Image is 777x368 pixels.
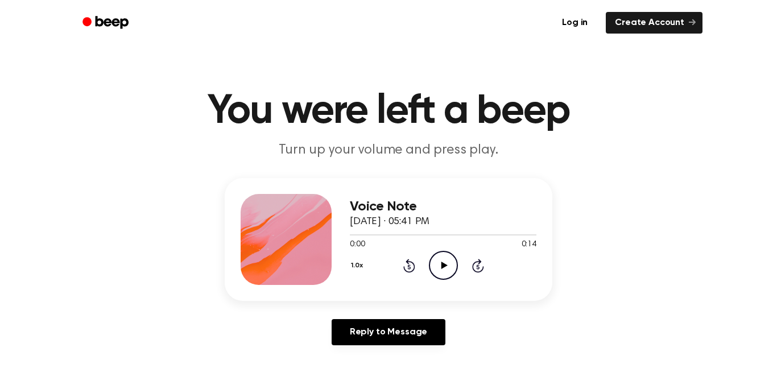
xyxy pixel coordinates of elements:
[97,91,680,132] h1: You were left a beep
[170,141,607,160] p: Turn up your volume and press play.
[606,12,702,34] a: Create Account
[350,239,365,251] span: 0:00
[332,319,445,345] a: Reply to Message
[350,199,536,214] h3: Voice Note
[350,217,429,227] span: [DATE] · 05:41 PM
[522,239,536,251] span: 0:14
[551,10,599,36] a: Log in
[350,256,367,275] button: 1.0x
[75,12,139,34] a: Beep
